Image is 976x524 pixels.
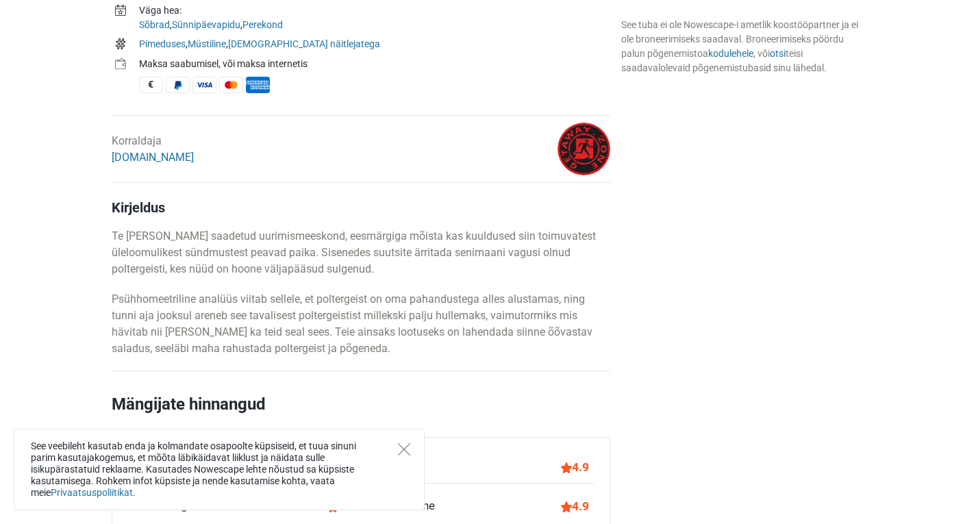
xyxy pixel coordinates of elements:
div: 4.9 [561,497,589,515]
div: Korraldaja [112,133,194,166]
div: See tuba ei ole Nowescape-i ametlik koostööpartner ja ei ole broneerimiseks saadaval. Broneerimis... [621,18,865,75]
a: [DOMAIN_NAME] [112,151,194,164]
td: , , [139,36,610,55]
span: Sularaha [139,77,163,93]
img: 45fbc6d3e05ebd93l.png [558,123,610,175]
h4: Kirjeldus [112,199,610,216]
a: Pimeduses [139,38,186,49]
button: Close [398,443,410,456]
td: , , [139,2,610,36]
p: Te [PERSON_NAME] saadetud uurimismeeskond, eesmärgiga mõista kas kuuldused siin toimuvatest ülelo... [112,228,610,277]
a: Privaatsuspoliitikat [51,487,133,498]
a: Müstiline [188,38,226,49]
a: otsi [770,48,786,59]
span: MasterCard [219,77,243,93]
a: Sünnipäevapidu [172,19,240,30]
div: Maksa saabumisel, või maksa internetis [139,57,610,71]
p: Psühhomeetriline analüüs viitab sellele, et poltergeist on oma pahandustega alles alustamas, ning... [112,291,610,357]
div: See veebileht kasutab enda ja kolmandate osapoolte küpsiseid, et tuua sinuni parim kasutajakogemu... [14,429,425,510]
span: Visa [192,77,216,93]
h2: Mängijate hinnangud [112,392,610,437]
div: 4.9 [561,458,589,476]
a: Sõbrad [139,19,170,30]
a: Perekond [242,19,283,30]
a: [DEMOGRAPHIC_DATA] näitlejatega [228,38,380,49]
a: kodulehele [708,48,753,59]
span: PayPal [166,77,190,93]
div: Väga hea: [139,3,610,18]
span: American Express [246,77,270,93]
